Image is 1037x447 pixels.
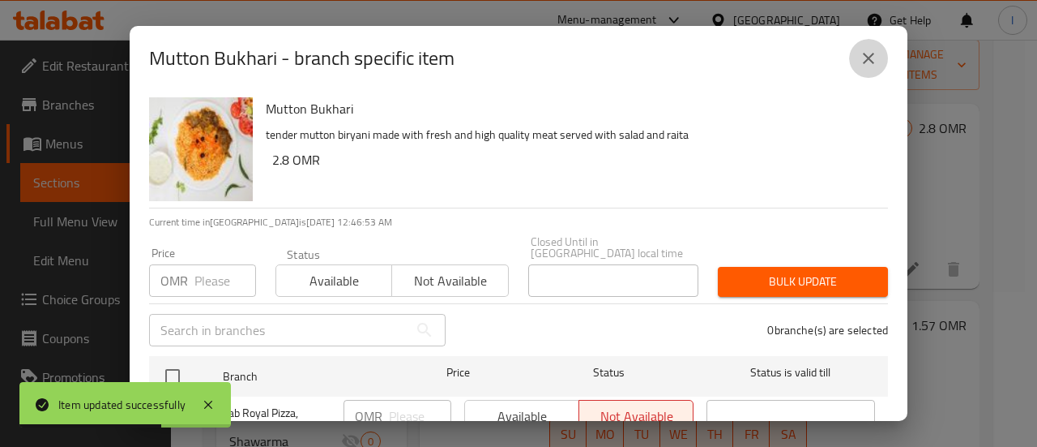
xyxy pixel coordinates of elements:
h6: Mutton Bukhari [266,97,875,120]
span: Available [283,269,386,293]
span: Branch [223,367,391,387]
p: 0 branche(s) are selected [767,322,888,338]
button: Not available [391,264,508,297]
img: Mutton Bukhari [149,97,253,201]
button: close [849,39,888,78]
span: Price [404,363,512,383]
span: Not available [399,269,501,293]
p: OMR [355,406,382,426]
h6: 2.8 OMR [272,148,875,171]
p: OMR [160,271,188,290]
input: Please enter price [389,400,451,432]
input: Please enter price [194,264,256,297]
span: Bulk update [731,272,875,292]
button: Bulk update [718,267,888,297]
span: Punjab Royal Pizza, [GEOGRAPHIC_DATA] [207,403,331,444]
span: Status [525,363,693,383]
button: Available [275,264,392,297]
span: Status is valid till [706,363,875,383]
div: Item updated successfully [58,396,186,414]
p: Current time in [GEOGRAPHIC_DATA] is [DATE] 12:46:53 AM [149,215,888,230]
input: Search in branches [149,314,408,346]
p: tender mutton biryani made with fresh and high quality meat served with salad and raita [266,125,875,145]
h2: Mutton Bukhari - branch specific item [149,45,454,71]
